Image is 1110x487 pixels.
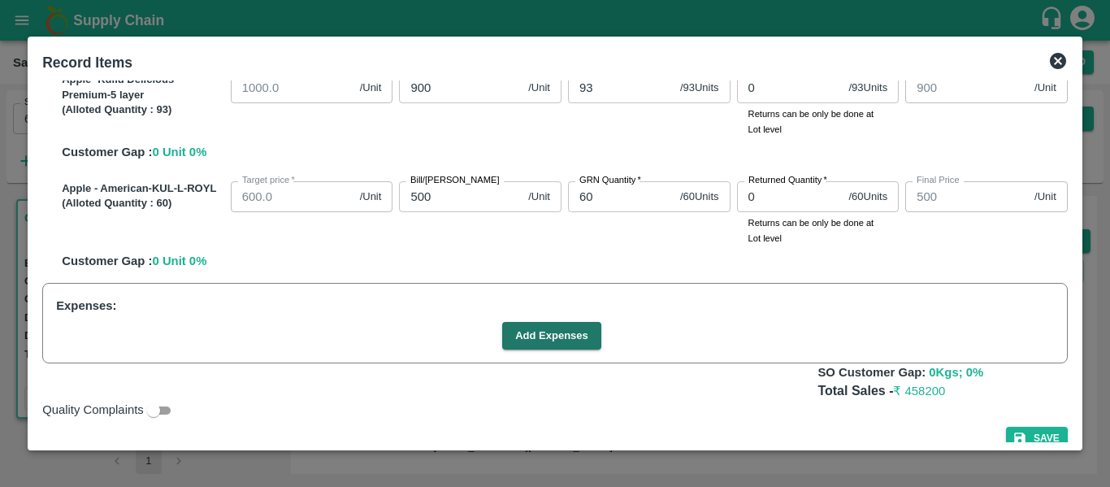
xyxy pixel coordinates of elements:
[579,174,641,187] label: GRN Quantity
[62,102,224,118] p: (Alloted Quantity : 93 )
[893,385,945,398] span: ₹ 458200
[242,174,295,187] label: Target price
[748,107,888,137] p: Returns can be only be done at Lot level
[737,181,843,212] input: 0
[42,54,132,71] b: Record Items
[153,146,207,159] span: 0 Unit 0 %
[748,174,827,187] label: Returned Quantity
[917,174,960,187] label: Final Price
[410,174,500,187] label: Bill/[PERSON_NAME]
[42,401,144,419] span: Quality Complaints
[231,72,353,103] input: 0.0
[62,254,152,267] span: Customer Gap :
[1034,189,1056,205] span: /Unit
[153,254,207,267] span: 0 Unit 0 %
[680,189,719,205] span: / 60 Units
[680,80,719,96] span: / 93 Units
[62,196,224,211] p: (Alloted Quantity : 60 )
[848,189,887,205] span: / 60 Units
[528,189,550,205] span: /Unit
[848,80,887,96] span: / 93 Units
[528,80,550,96] span: /Unit
[737,72,843,103] input: 0
[905,181,1028,212] input: Final Price
[817,384,945,398] b: Total Sales -
[62,181,224,197] p: Apple - American-KUL-L-ROYL
[56,299,116,312] span: Expenses:
[1034,80,1056,96] span: /Unit
[929,366,983,379] span: 0 Kgs; 0 %
[360,80,382,96] span: /Unit
[1006,427,1068,450] button: Save
[748,215,888,246] p: Returns can be only be done at Lot level
[231,181,353,212] input: 0.0
[502,322,601,350] button: Add Expenses
[62,72,224,102] p: Apple- Kullu Delicious-Premium-5 layer
[62,146,152,159] span: Customer Gap :
[360,189,382,205] span: /Unit
[905,72,1028,103] input: Final Price
[817,366,926,379] b: SO Customer Gap:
